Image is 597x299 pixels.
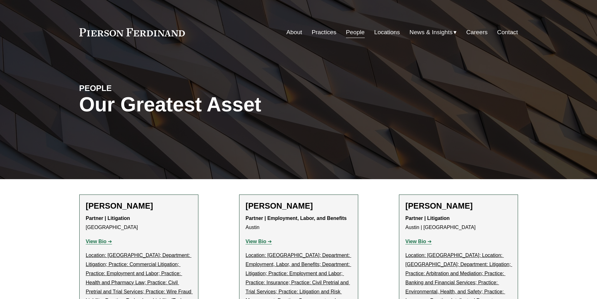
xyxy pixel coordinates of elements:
[246,214,352,232] p: Austin
[346,26,365,38] a: People
[497,26,518,38] a: Contact
[466,26,488,38] a: Careers
[246,239,266,244] strong: View Bio
[374,26,400,38] a: Locations
[286,26,302,38] a: About
[406,214,511,232] p: Austin | [GEOGRAPHIC_DATA]
[410,26,457,38] a: folder dropdown
[86,239,107,244] strong: View Bio
[406,239,426,244] strong: View Bio
[246,239,272,244] a: View Bio
[410,27,453,38] span: News & Insights
[86,216,130,221] strong: Partner | Litigation
[246,216,347,221] strong: Partner | Employment, Labor, and Benefits
[79,83,189,93] h4: PEOPLE
[86,201,192,211] h2: [PERSON_NAME]
[406,201,511,211] h2: [PERSON_NAME]
[406,239,432,244] a: View Bio
[86,214,192,232] p: [GEOGRAPHIC_DATA]
[246,201,352,211] h2: [PERSON_NAME]
[79,93,372,116] h1: Our Greatest Asset
[312,26,336,38] a: Practices
[86,239,112,244] a: View Bio
[406,216,450,221] strong: Partner | Litigation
